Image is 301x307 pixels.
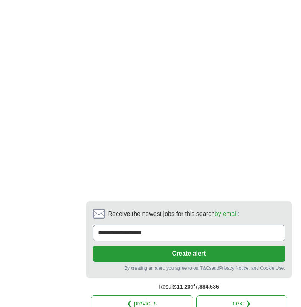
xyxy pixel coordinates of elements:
div: By creating an alert, you agree to our and , and Cookie Use. [93,265,285,272]
div: Results of [86,278,292,295]
button: Create alert [93,246,285,262]
a: Privacy Notice [219,266,248,271]
span: 7,884,536 [195,284,219,290]
a: T&Cs [200,266,211,271]
a: by email [215,211,238,217]
span: 11-20 [177,284,191,290]
span: Receive the newest jobs for this search : [108,209,239,219]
